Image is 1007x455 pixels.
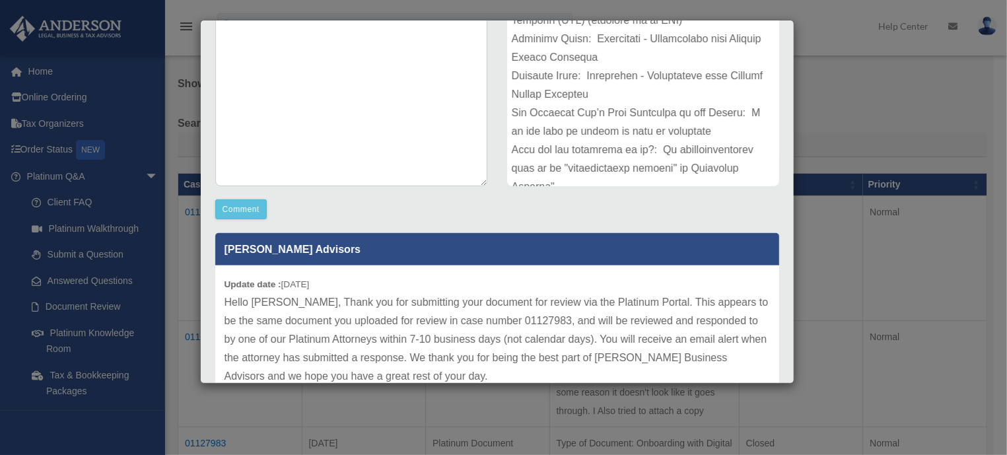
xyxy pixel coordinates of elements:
p: [PERSON_NAME] Advisors [215,233,779,265]
small: [DATE] [225,279,310,289]
b: Update date : [225,279,281,289]
p: Hello [PERSON_NAME], Thank you for submitting your document for review via the Platinum Portal. T... [225,293,770,386]
button: Comment [215,199,267,219]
